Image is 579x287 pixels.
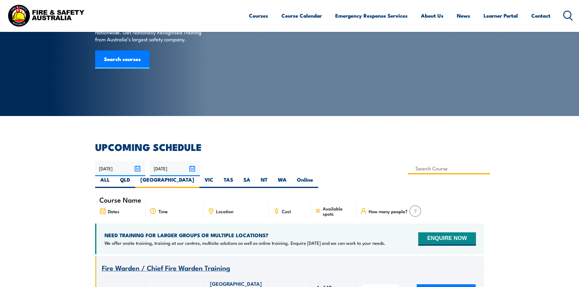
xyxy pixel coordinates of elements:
[457,8,470,24] a: News
[95,161,145,176] input: From date
[108,209,119,214] span: Dates
[421,8,443,24] a: About Us
[418,232,476,246] button: ENQUIRE NOW
[273,176,292,188] label: WA
[150,161,200,176] input: To date
[219,176,238,188] label: TAS
[323,206,352,216] span: Available spots
[95,142,484,151] h2: UPCOMING SCHEDULE
[102,264,230,272] a: Fire Warden / Chief Fire Warden Training
[292,176,318,188] label: Online
[256,176,273,188] label: NT
[199,176,219,188] label: VIC
[238,176,256,188] label: SA
[369,209,408,214] span: How many people?
[102,262,230,273] span: Fire Warden / Chief Fire Warden Training
[531,8,550,24] a: Contact
[135,176,199,188] label: [GEOGRAPHIC_DATA]
[95,50,150,69] a: Search courses
[99,197,141,202] span: Course Name
[484,8,518,24] a: Learner Portal
[281,8,322,24] a: Course Calendar
[105,240,385,246] p: We offer onsite training, training at our centres, multisite solutions as well as online training...
[105,232,385,238] h4: NEED TRAINING FOR LARGER GROUPS OR MULTIPLE LOCATIONS?
[95,176,115,188] label: ALL
[115,176,135,188] label: QLD
[408,162,490,174] input: Search Course
[95,22,206,43] p: Our list of available course dates and times, nationwide. Get Nationally Recognised Training from...
[216,209,233,214] span: Location
[335,8,408,24] a: Emergency Response Services
[249,8,268,24] a: Courses
[282,209,291,214] span: Cost
[158,209,168,214] span: Time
